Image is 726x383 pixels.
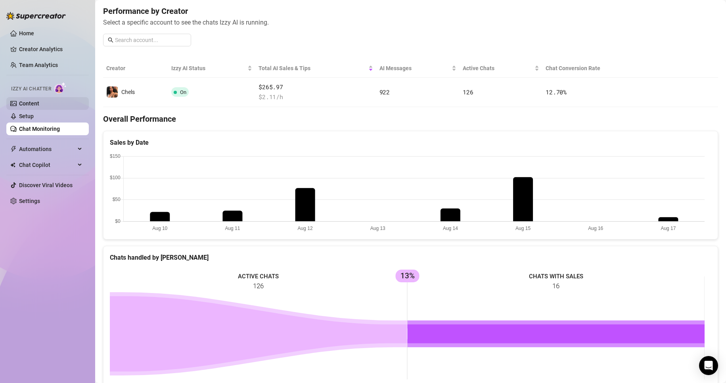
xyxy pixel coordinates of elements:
[19,126,60,132] a: Chat Monitoring
[107,86,118,98] img: Chels
[103,17,718,27] span: Select a specific account to see the chats Izzy AI is running.
[121,89,135,95] span: Chels
[19,62,58,68] a: Team Analytics
[171,64,246,73] span: Izzy AI Status
[10,146,17,152] span: thunderbolt
[110,138,711,147] div: Sales by Date
[54,82,67,94] img: AI Chatter
[460,59,542,78] th: Active Chats
[379,64,450,73] span: AI Messages
[463,88,473,96] span: 126
[259,92,373,102] span: $ 2.11 /h
[19,143,75,155] span: Automations
[115,36,186,44] input: Search account...
[103,6,718,17] h4: Performance by Creator
[542,59,656,78] th: Chat Conversion Rate
[10,162,15,168] img: Chat Copilot
[259,64,366,73] span: Total AI Sales & Tips
[11,85,51,93] span: Izzy AI Chatter
[255,59,376,78] th: Total AI Sales & Tips
[110,253,711,262] div: Chats handled by [PERSON_NAME]
[108,37,113,43] span: search
[19,43,82,56] a: Creator Analytics
[103,113,718,124] h4: Overall Performance
[103,59,168,78] th: Creator
[463,64,533,73] span: Active Chats
[376,59,460,78] th: AI Messages
[19,30,34,36] a: Home
[19,198,40,204] a: Settings
[19,159,75,171] span: Chat Copilot
[6,12,66,20] img: logo-BBDzfeDw.svg
[19,100,39,107] a: Content
[699,356,718,375] div: Open Intercom Messenger
[379,88,390,96] span: 922
[546,88,566,96] span: 12.70 %
[168,59,255,78] th: Izzy AI Status
[19,182,73,188] a: Discover Viral Videos
[19,113,34,119] a: Setup
[180,89,186,95] span: On
[259,82,373,92] span: $265.97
